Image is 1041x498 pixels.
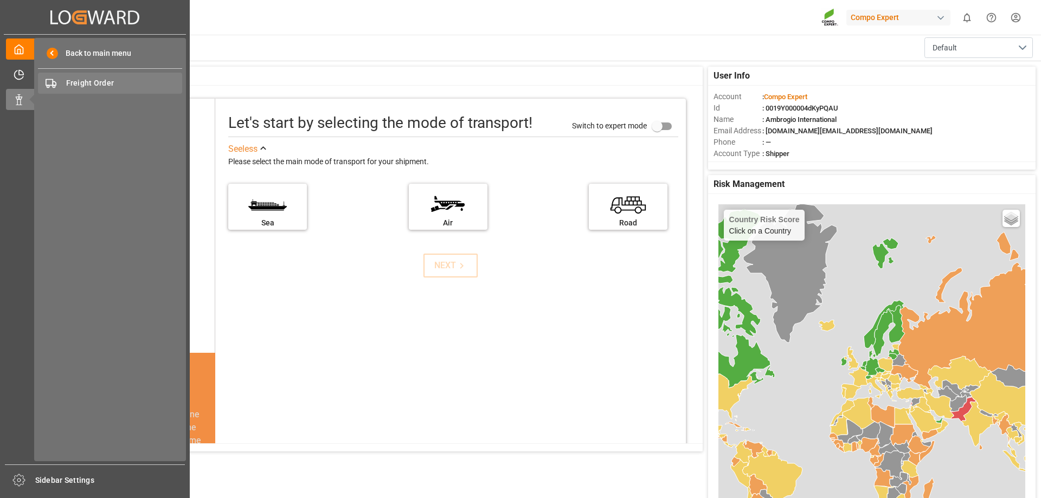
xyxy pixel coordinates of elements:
[66,77,183,89] span: Freight Order
[58,48,131,59] span: Back to main menu
[714,125,762,137] span: Email Address
[423,254,478,277] button: NEXT
[414,217,482,229] div: Air
[821,8,839,27] img: Screenshot%202023-09-29%20at%2010.02.21.png_1712312052.png
[714,178,785,191] span: Risk Management
[228,156,678,169] div: Please select the main mode of transport for your shipment.
[762,138,771,146] span: : —
[846,7,955,28] button: Compo Expert
[762,104,838,112] span: : 0019Y000004dKyPQAU
[762,93,807,101] span: :
[714,148,762,159] span: Account Type
[6,63,184,85] a: Timeslot Management
[38,73,182,94] a: Freight Order
[955,5,979,30] button: show 0 new notifications
[714,137,762,148] span: Phone
[714,91,762,102] span: Account
[729,215,800,235] div: Click on a Country
[846,10,950,25] div: Compo Expert
[762,115,837,124] span: : Ambrogio International
[979,5,1004,30] button: Help Center
[764,93,807,101] span: Compo Expert
[924,37,1033,58] button: open menu
[6,38,184,60] a: My Cockpit
[714,114,762,125] span: Name
[714,69,750,82] span: User Info
[234,217,301,229] div: Sea
[762,127,933,135] span: : [DOMAIN_NAME][EMAIL_ADDRESS][DOMAIN_NAME]
[729,215,800,224] h4: Country Risk Score
[572,121,647,130] span: Switch to expert mode
[1003,210,1020,227] a: Layers
[434,259,467,272] div: NEXT
[933,42,957,54] span: Default
[228,112,532,134] div: Let's start by selecting the mode of transport!
[35,475,185,486] span: Sidebar Settings
[594,217,662,229] div: Road
[228,143,258,156] div: See less
[714,102,762,114] span: Id
[762,150,789,158] span: : Shipper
